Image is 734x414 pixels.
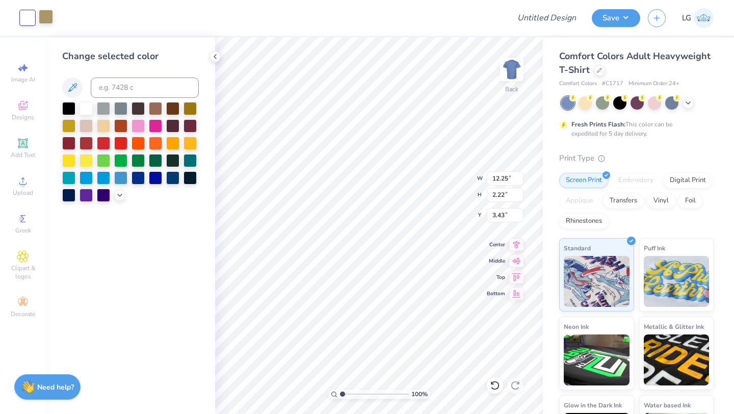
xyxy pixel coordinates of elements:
span: Top [487,274,505,281]
span: Standard [564,243,591,253]
span: LG [682,12,691,24]
div: Screen Print [559,173,609,188]
div: Digital Print [663,173,713,188]
span: Neon Ink [564,321,589,332]
span: Middle [487,257,505,265]
div: Change selected color [62,49,199,63]
input: e.g. 7428 c [91,77,199,98]
strong: Need help? [37,382,74,392]
div: Vinyl [647,193,675,209]
img: Metallic & Glitter Ink [644,334,710,385]
span: Comfort Colors Adult Heavyweight T-Shirt [559,50,711,76]
span: Glow in the Dark Ink [564,400,622,410]
span: 100 % [411,390,428,399]
span: Clipart & logos [5,264,41,280]
img: Back [502,59,522,80]
span: Center [487,241,505,248]
img: Standard [564,256,630,307]
span: Puff Ink [644,243,665,253]
span: Upload [13,189,33,197]
img: Lijo George [694,8,714,28]
span: Greek [15,226,31,235]
strong: Fresh Prints Flash: [571,120,625,128]
div: This color can be expedited for 5 day delivery. [571,120,697,138]
span: Image AI [11,75,35,84]
span: # C1717 [602,80,623,88]
span: Comfort Colors [559,80,597,88]
a: LG [682,8,714,28]
span: Add Text [11,151,35,159]
span: Designs [12,113,34,121]
span: Metallic & Glitter Ink [644,321,704,332]
img: Puff Ink [644,256,710,307]
button: Save [592,9,640,27]
div: Print Type [559,152,714,164]
span: Bottom [487,290,505,297]
div: Foil [678,193,702,209]
span: Minimum Order: 24 + [628,80,679,88]
div: Applique [559,193,600,209]
input: Untitled Design [509,8,584,28]
img: Neon Ink [564,334,630,385]
div: Transfers [603,193,644,209]
div: Back [505,85,518,94]
div: Embroidery [612,173,660,188]
div: Rhinestones [559,214,609,229]
span: Decorate [11,310,35,318]
span: Water based Ink [644,400,691,410]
